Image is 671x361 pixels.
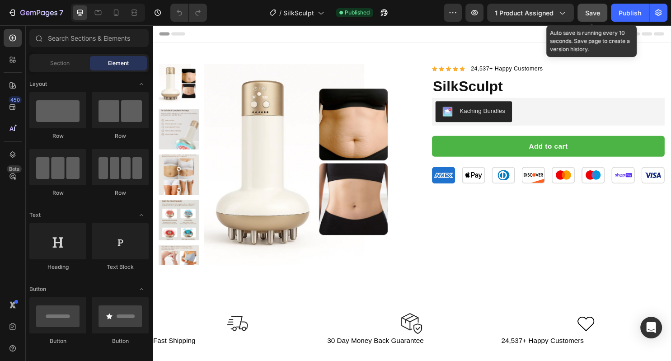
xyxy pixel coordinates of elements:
img: gempages_535776778828907571-b4438786-843b-44ef-8469-856b46d5ff8c.jpg [260,301,282,323]
div: Kaching Bundles [321,85,369,94]
span: Element [108,59,129,67]
span: 24,537+ Happy Customers [333,42,408,49]
div: Undo/Redo [170,4,207,22]
div: Publish [619,8,641,18]
div: 450 [9,96,22,103]
div: Button [29,337,86,345]
button: 1 product assigned [487,4,574,22]
span: Toggle open [134,282,149,296]
img: gempages_535776778828907571-e77b975d-3e0e-4145-9617-6b19140a6de4.png [292,148,535,165]
span: / [279,8,282,18]
span: 24,537+ Happy Customers [365,326,451,333]
div: Row [29,132,86,140]
span: Layout [29,80,47,88]
div: Row [92,132,149,140]
div: Add to cart [394,121,434,132]
span: Toggle open [134,208,149,222]
span: SilkSculpt [283,8,314,18]
span: Button [29,285,46,293]
p: 7 [59,7,63,18]
button: Kaching Bundles [296,80,376,101]
span: 1 product assigned [495,8,554,18]
span: Published [345,9,370,17]
div: Text Block [92,263,149,271]
span: Fast Shipping [1,326,45,333]
button: Publish [611,4,649,22]
div: Row [92,189,149,197]
iframe: Design area [152,25,671,361]
span: Toggle open [134,77,149,91]
img: gempages_535776778828907571-e75ad7fd-4d97-4124-8e8b-ab1f21fa1caa.png [442,301,464,323]
div: Open Intercom Messenger [640,317,662,338]
img: KachingBundles.png [303,85,314,96]
div: Button [92,337,149,345]
button: Save [577,4,607,22]
div: Beta [7,165,22,173]
span: Save [585,9,600,17]
span: Text [29,211,41,219]
input: Search Sections & Elements [29,29,149,47]
h1: SilkSculpt [292,52,535,76]
div: Row [29,189,86,197]
div: Heading [29,263,86,271]
span: 30 Day Money Back Guarantee [183,326,284,333]
span: Section [50,59,70,67]
img: gempages_535776778828907571-a44c757c-33db-46f4-a744-e4a09dca1843.jpg [78,301,100,323]
button: 7 [4,4,67,22]
button: Add to cart [292,116,535,137]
